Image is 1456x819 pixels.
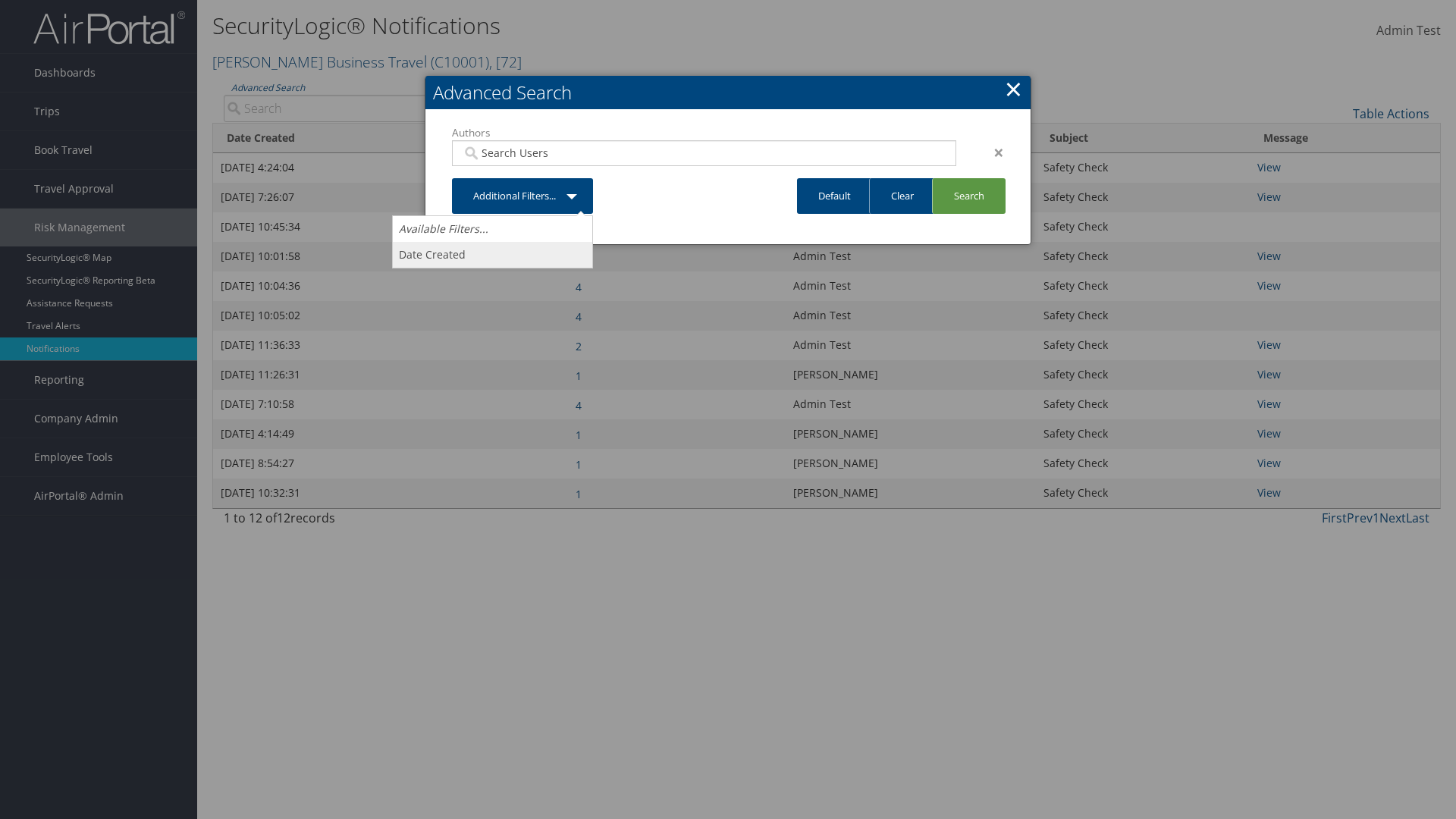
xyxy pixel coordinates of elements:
[797,178,872,214] a: Default
[452,125,956,140] label: Authors
[968,143,1015,162] div: ×
[425,76,1031,109] h2: Advanced Search
[1005,74,1022,104] a: Close
[393,242,592,268] a: Date Created
[399,221,488,236] i: Available Filters...
[452,178,593,214] a: Additional Filters...
[869,178,935,214] a: Clear
[462,146,946,161] input: Search Users
[932,178,1006,214] a: Search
